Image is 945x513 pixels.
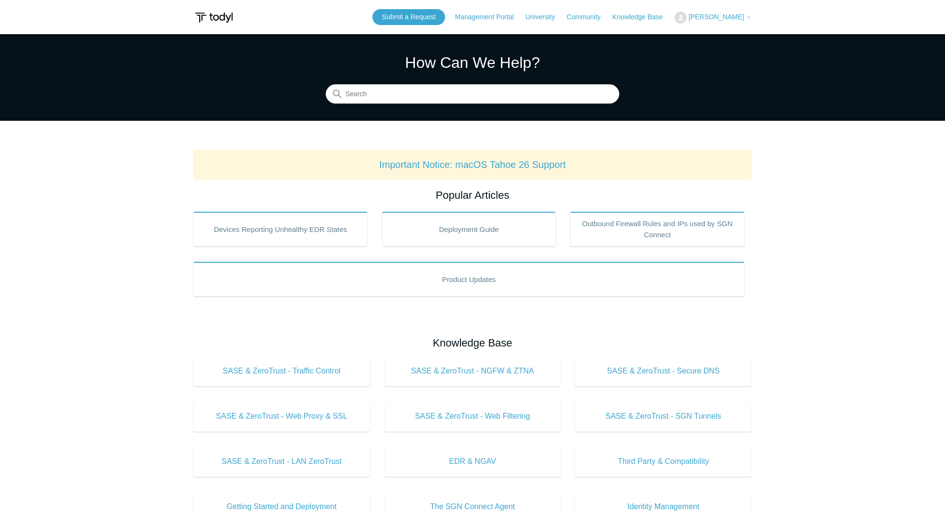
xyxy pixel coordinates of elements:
a: Deployment Guide [382,212,556,246]
span: Getting Started and Deployment [208,501,356,513]
a: SASE & ZeroTrust - Secure DNS [575,356,752,386]
span: The SGN Connect Agent [399,501,547,513]
h1: How Can We Help? [326,51,619,74]
span: SASE & ZeroTrust - NGFW & ZTNA [399,365,547,377]
input: Search [326,85,619,104]
h2: Knowledge Base [193,335,752,351]
a: Community [567,12,611,22]
a: Management Portal [455,12,524,22]
h2: Popular Articles [193,187,752,203]
a: Product Updates [193,262,744,296]
a: SASE & ZeroTrust - SGN Tunnels [575,401,752,432]
a: Devices Reporting Unhealthy EDR States [193,212,368,246]
span: SASE & ZeroTrust - Web Filtering [399,410,547,422]
span: SASE & ZeroTrust - Traffic Control [208,365,356,377]
a: SASE & ZeroTrust - Traffic Control [193,356,370,386]
img: Todyl Support Center Help Center home page [193,9,234,26]
span: SASE & ZeroTrust - LAN ZeroTrust [208,456,356,467]
a: SASE & ZeroTrust - Web Filtering [384,401,561,432]
a: Submit a Request [372,9,445,25]
span: Third Party & Compatibility [589,456,737,467]
a: Important Notice: macOS Tahoe 26 Support [379,159,566,170]
span: Identity Management [589,501,737,513]
span: SASE & ZeroTrust - SGN Tunnels [589,410,737,422]
button: [PERSON_NAME] [675,12,752,24]
span: SASE & ZeroTrust - Web Proxy & SSL [208,410,356,422]
a: SASE & ZeroTrust - NGFW & ZTNA [384,356,561,386]
a: Outbound Firewall Rules and IPs used by SGN Connect [570,212,744,246]
span: SASE & ZeroTrust - Secure DNS [589,365,737,377]
span: [PERSON_NAME] [689,13,744,21]
a: Third Party & Compatibility [575,446,752,477]
a: EDR & NGAV [384,446,561,477]
a: SASE & ZeroTrust - LAN ZeroTrust [193,446,370,477]
span: EDR & NGAV [399,456,547,467]
a: Knowledge Base [613,12,673,22]
a: University [525,12,564,22]
a: SASE & ZeroTrust - Web Proxy & SSL [193,401,370,432]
